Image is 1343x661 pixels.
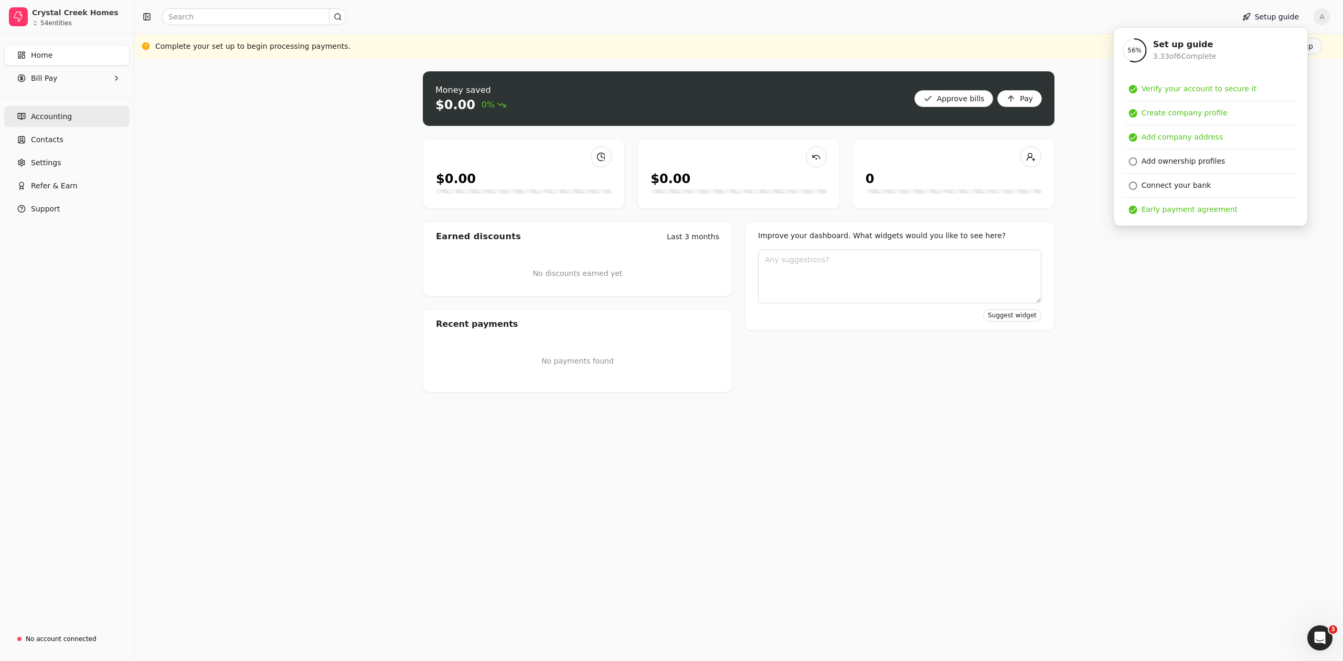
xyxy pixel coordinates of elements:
button: Refer & Earn [4,175,130,196]
div: $0.00 [435,97,475,113]
a: Accounting [4,106,130,127]
button: A [1314,8,1330,25]
div: Add ownership profiles [1142,156,1225,167]
a: Home [4,45,130,66]
div: Connect your bank [1142,180,1211,191]
div: Complete your set up to begin processing payments. [155,41,350,52]
div: Earned discounts [436,230,521,243]
div: Improve your dashboard. What widgets would you like to see here? [758,230,1041,241]
div: 54 entities [40,20,72,26]
span: 3 [1329,625,1337,634]
span: Settings [31,157,61,168]
div: $0.00 [436,169,476,188]
button: Pay [997,90,1042,107]
div: Early payment agreement [1142,204,1238,215]
a: Contacts [4,129,130,150]
div: Crystal Creek Homes [32,7,125,18]
span: 56 % [1127,46,1142,55]
span: Home [31,50,52,61]
div: 3.33 of 6 Complete [1153,51,1217,62]
div: Recent payments [423,310,732,339]
span: Refer & Earn [31,180,78,191]
button: Approve bills [914,90,994,107]
span: Contacts [31,134,63,145]
iframe: Intercom live chat [1307,625,1333,651]
p: No payments found [436,356,719,367]
a: Settings [4,152,130,173]
div: Verify your account to secure it [1142,83,1256,94]
span: Bill Pay [31,73,57,84]
input: Search [162,8,346,25]
span: 0% [482,99,506,111]
button: Setup guide [1234,8,1307,25]
button: Suggest widget [983,309,1041,322]
div: Setup guide [1114,27,1308,226]
div: Set up guide [1153,38,1217,51]
div: Money saved [435,84,506,97]
span: Accounting [31,111,72,122]
div: Add company address [1142,132,1223,143]
div: 0 [866,169,875,188]
div: $0.00 [651,169,690,188]
div: Create company profile [1142,108,1228,119]
button: Support [4,198,130,219]
button: Bill Pay [4,68,130,89]
div: No discounts earned yet [533,251,623,296]
a: No account connected [4,630,130,648]
span: Support [31,204,60,215]
div: No account connected [26,634,97,644]
div: Last 3 months [667,231,719,242]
